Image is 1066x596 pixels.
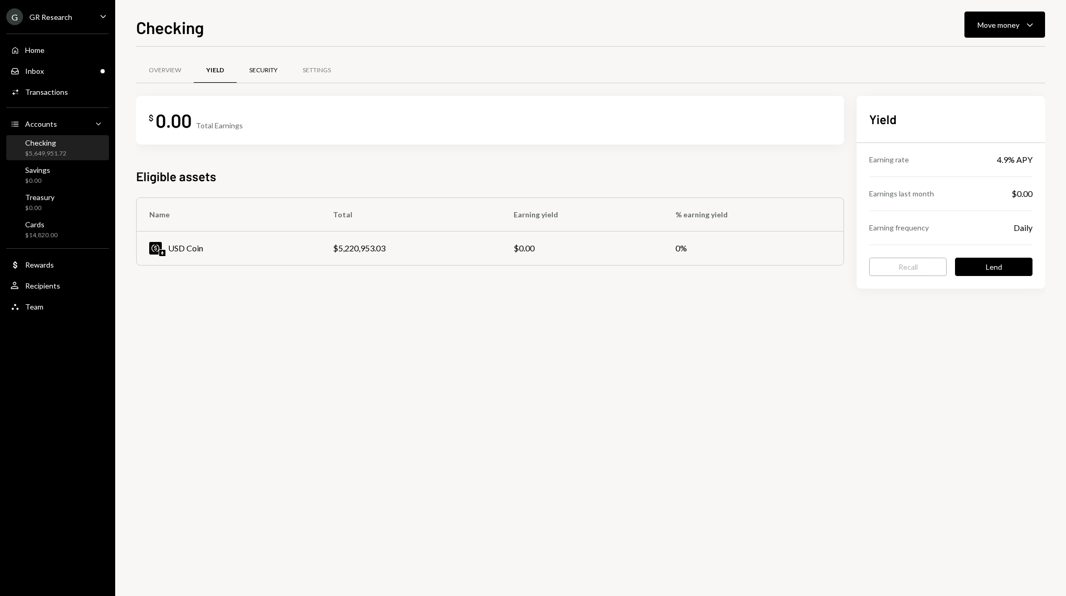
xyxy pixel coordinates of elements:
img: ethereum-mainnet [159,250,165,256]
div: Settings [303,66,331,75]
div: $ [149,113,153,123]
div: Team [25,302,43,311]
td: $5,220,953.03 [320,231,501,265]
div: Yield [206,66,224,75]
div: Recipients [25,281,60,290]
div: USD Coin [168,242,203,255]
div: Transactions [25,87,68,96]
a: Savings$0.00 [6,162,109,187]
div: Inbox [25,67,44,75]
h1: Checking [136,17,204,38]
button: Move money [964,12,1045,38]
a: Transactions [6,82,109,101]
div: Earning frequency [869,222,929,233]
div: Treasury [25,193,54,202]
a: Accounts [6,114,109,133]
div: 4.9% APY [997,153,1032,166]
h2: Eligible assets [136,168,844,185]
div: Earning rate [869,154,909,165]
a: Checking$5,649,951.72 [6,135,109,160]
td: 0% [663,231,843,265]
a: Team [6,297,109,316]
div: Overview [149,66,181,75]
th: % earning yield [663,198,843,231]
img: USDC [149,242,162,255]
div: Daily [1014,222,1032,234]
a: Yield [194,57,237,84]
div: Cards [25,220,58,229]
div: Home [25,46,45,54]
th: Name [137,198,320,231]
a: Inbox [6,61,109,80]
a: Cards$14,820.00 [6,217,109,242]
div: Accounts [25,119,57,128]
div: $0.00 [25,204,54,213]
td: $0.00 [501,231,663,265]
div: Savings [25,165,50,174]
div: Earnings last month [869,188,934,199]
div: 0.00 [156,108,192,132]
div: $0.00 [1012,187,1032,200]
th: Total [320,198,501,231]
div: G [6,8,23,25]
a: Overview [136,57,194,84]
div: Security [249,66,277,75]
div: $5,649,951.72 [25,149,66,158]
div: $14,820.00 [25,231,58,240]
h2: Yield [869,111,1032,128]
div: $0.00 [25,176,50,185]
th: Earning yield [501,198,663,231]
a: Recipients [6,276,109,295]
div: Move money [978,19,1019,30]
a: Treasury$0.00 [6,190,109,215]
div: GR Research [29,13,72,21]
div: Checking [25,138,66,147]
a: Security [237,57,290,84]
div: Rewards [25,260,54,269]
div: Total Earnings [196,121,243,130]
a: Rewards [6,255,109,274]
a: Home [6,40,109,59]
a: Settings [290,57,343,84]
button: Lend [955,258,1032,276]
